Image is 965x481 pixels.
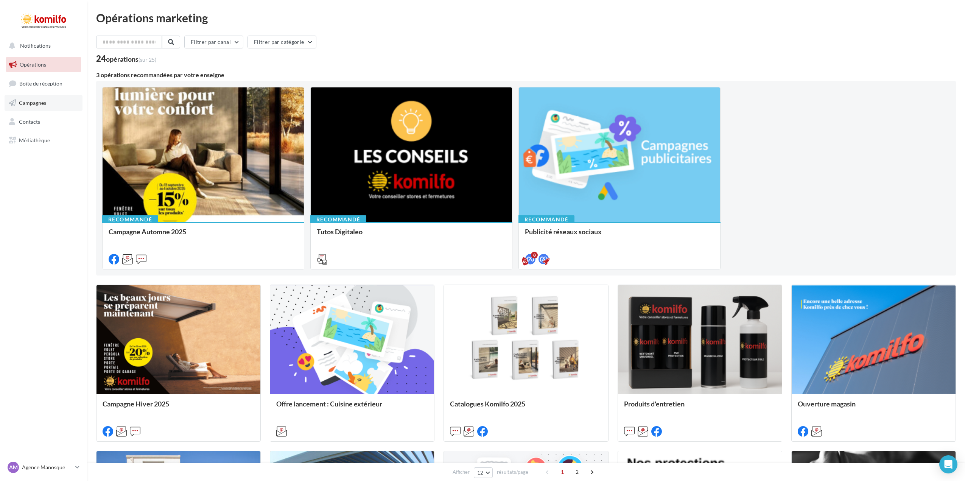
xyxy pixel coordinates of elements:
[109,228,298,243] div: Campagne Automne 2025
[139,56,156,63] span: (sur 25)
[19,80,62,87] span: Boîte de réception
[276,400,428,415] div: Offre lancement : Cuisine extérieur
[5,95,82,111] a: Campagnes
[247,36,316,48] button: Filtrer par catégorie
[5,114,82,130] a: Contacts
[20,42,51,49] span: Notifications
[19,118,40,125] span: Contacts
[798,400,949,415] div: Ouverture magasin
[477,470,484,476] span: 12
[19,137,50,143] span: Médiathèque
[453,469,470,476] span: Afficher
[102,215,158,224] div: Recommandé
[96,72,956,78] div: 3 opérations recommandées par votre enseigne
[310,215,366,224] div: Recommandé
[497,469,528,476] span: résultats/page
[525,228,714,243] div: Publicité réseaux sociaux
[571,466,583,478] span: 2
[624,400,776,415] div: Produits d'entretien
[5,132,82,148] a: Médiathèque
[556,466,568,478] span: 1
[474,467,493,478] button: 12
[317,228,506,243] div: Tutos Digitaleo
[5,57,82,73] a: Opérations
[5,75,82,92] a: Boîte de réception
[531,252,538,258] div: 8
[939,455,957,473] div: Open Intercom Messenger
[96,12,956,23] div: Opérations marketing
[518,215,574,224] div: Recommandé
[96,54,156,63] div: 24
[22,464,72,471] p: Agence Manosque
[103,400,254,415] div: Campagne Hiver 2025
[9,464,18,471] span: AM
[6,460,81,475] a: AM Agence Manosque
[20,61,46,68] span: Opérations
[5,38,79,54] button: Notifications
[106,56,156,62] div: opérations
[450,400,602,415] div: Catalogues Komilfo 2025
[19,100,46,106] span: Campagnes
[184,36,243,48] button: Filtrer par canal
